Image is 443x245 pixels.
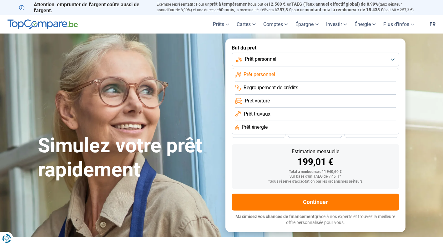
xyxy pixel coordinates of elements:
a: Comptes [259,15,292,34]
span: Prêt voiture [245,97,270,104]
span: Prêt énergie [242,124,268,131]
a: Investir [322,15,351,34]
span: 60 mois [219,7,234,12]
span: 24 mois [365,131,378,135]
span: 257,3 € [277,7,291,12]
div: 199,01 € [237,157,394,167]
div: *Sous réserve d'acceptation par les organismes prêteurs [237,180,394,184]
a: Cartes [233,15,259,34]
span: fixe [168,7,176,12]
span: 30 mois [308,131,322,135]
a: Énergie [351,15,380,34]
p: Attention, emprunter de l'argent coûte aussi de l'argent. [19,2,149,13]
div: Estimation mensuelle [237,149,394,154]
div: Sur base d'un TAEG de 7,45 %* [237,175,394,179]
span: Maximisez vos chances de financement [235,214,315,219]
span: Regroupement de crédits [244,84,298,91]
span: Prêt personnel [244,71,275,78]
span: Prêt travaux [244,111,270,117]
a: Prêts [209,15,233,34]
button: Prêt personnel [232,53,399,66]
label: But du prêt [232,45,399,51]
p: Exemple représentatif : Pour un tous but de , un (taux débiteur annuel de 8,99%) et une durée de ... [157,2,424,13]
a: fr [426,15,439,34]
img: TopCompare [8,19,78,29]
span: montant total à rembourser de 15.438 € [305,7,383,12]
a: Épargne [292,15,322,34]
a: Plus d'infos [380,15,418,34]
span: Prêt personnel [245,56,276,63]
span: TAEG (Taux annuel effectif global) de 8,99% [291,2,378,7]
span: prêt à tempérament [209,2,249,7]
span: 36 mois [252,131,265,135]
button: Continuer [232,194,399,211]
p: grâce à nos experts et trouvez la meilleure offre personnalisée pour vous. [232,214,399,226]
div: Total à rembourser: 11 940,60 € [237,170,394,174]
span: 12.500 € [268,2,285,7]
h1: Simulez votre prêt rapidement [38,134,218,182]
